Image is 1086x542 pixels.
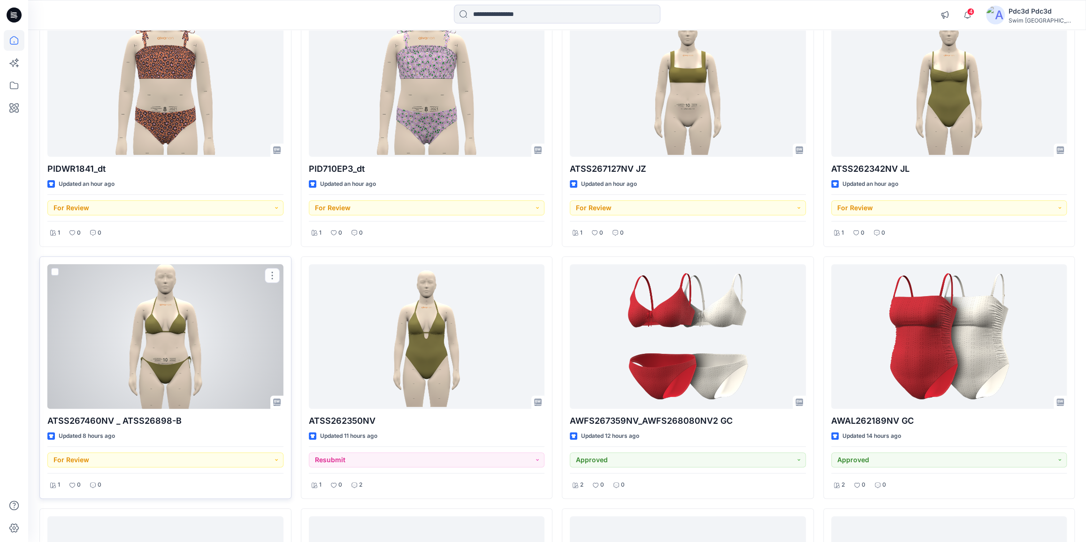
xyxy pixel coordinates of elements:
p: 0 [621,480,625,490]
p: Updated an hour ago [59,179,115,189]
p: 0 [77,228,81,238]
p: PIDWR1841_dt [47,162,283,176]
p: 2 [359,480,362,490]
p: 1 [319,480,321,490]
img: avatar [986,6,1005,24]
p: 0 [338,228,342,238]
p: AWAL262189NV GC [831,414,1067,427]
div: Swim [GEOGRAPHIC_DATA] [1009,17,1074,24]
p: Updated 14 hours ago [842,431,901,441]
div: Pdc3d Pdc3d [1009,6,1074,17]
p: 0 [600,480,604,490]
p: 1 [319,228,321,238]
p: 2 [580,480,583,490]
p: 0 [338,480,342,490]
p: ATSS262350NV [309,414,545,427]
p: 0 [98,480,101,490]
p: Updated 8 hours ago [59,431,115,441]
a: AWFS267359NV_AWFS268080NV2 GC [570,264,806,409]
p: ATSS267127NV JZ [570,162,806,176]
p: 1 [58,480,60,490]
a: ATSS267460NV _ ATSS26898-B [47,264,283,409]
p: 0 [862,480,865,490]
p: 2 [841,480,845,490]
a: ATSS262342NV JL [831,12,1067,157]
p: 0 [359,228,363,238]
p: ATSS267460NV _ ATSS26898-B [47,414,283,427]
p: 0 [882,480,886,490]
p: 0 [98,228,101,238]
span: 4 [967,8,974,15]
p: 1 [58,228,60,238]
a: ATSS267127NV JZ [570,12,806,157]
p: 0 [861,228,864,238]
p: ATSS262342NV JL [831,162,1067,176]
a: PID710EP3_dt [309,12,545,157]
a: PIDWR1841_dt [47,12,283,157]
a: ATSS262350NV [309,264,545,409]
p: Updated an hour ago [581,179,637,189]
p: 0 [881,228,885,238]
p: AWFS267359NV_AWFS268080NV2 GC [570,414,806,427]
p: Updated 12 hours ago [581,431,639,441]
p: 0 [620,228,624,238]
a: AWAL262189NV GC [831,264,1067,409]
p: Updated an hour ago [842,179,898,189]
p: 0 [77,480,81,490]
p: 1 [841,228,844,238]
p: Updated an hour ago [320,179,376,189]
p: Updated 11 hours ago [320,431,377,441]
p: 0 [599,228,603,238]
p: 1 [580,228,582,238]
p: PID710EP3_dt [309,162,545,176]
